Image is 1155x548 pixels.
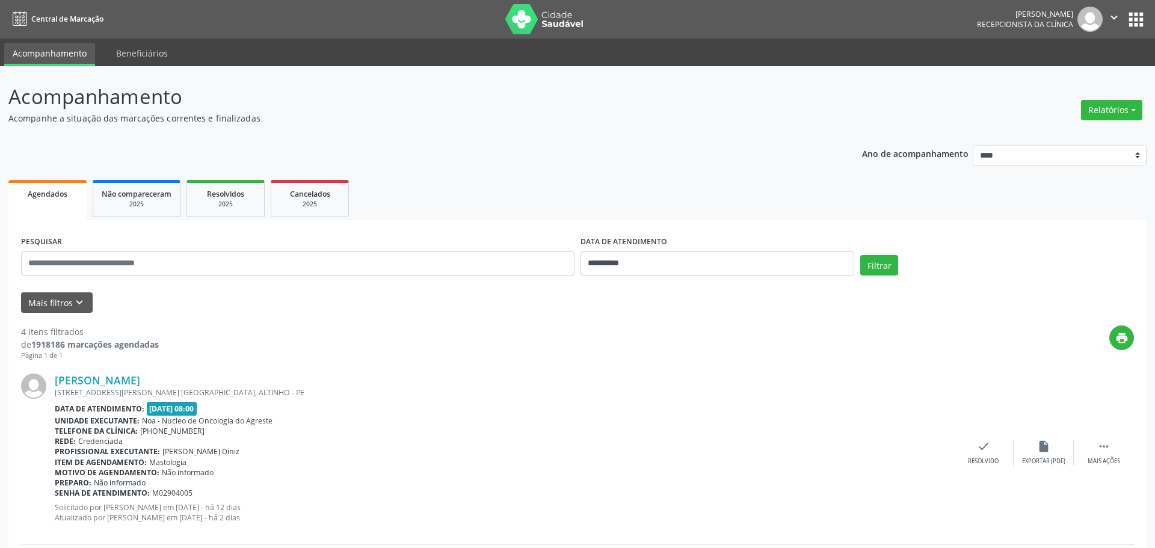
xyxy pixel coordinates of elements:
img: img [21,374,46,399]
span: Não informado [94,478,146,488]
button:  [1103,7,1126,32]
p: Acompanhe a situação das marcações correntes e finalizadas [8,112,805,125]
b: Motivo de agendamento: [55,467,159,478]
button: Filtrar [860,255,898,276]
img: img [1077,7,1103,32]
div: 4 itens filtrados [21,325,159,338]
b: Data de atendimento: [55,404,144,414]
label: PESQUISAR [21,233,62,251]
button: print [1109,325,1134,350]
span: M02904005 [152,488,192,498]
a: Beneficiários [108,43,176,64]
button: apps [1126,9,1147,30]
span: Credenciada [78,436,123,446]
button: Mais filtroskeyboard_arrow_down [21,292,93,313]
span: Agendados [28,189,67,199]
span: Mastologia [149,457,186,467]
div: de [21,338,159,351]
b: Item de agendamento: [55,457,147,467]
i: keyboard_arrow_down [73,296,86,309]
span: Não compareceram [102,189,171,199]
span: Noa - Nucleo de Oncologia do Agreste [142,416,273,426]
div: [PERSON_NAME] [977,9,1073,19]
div: Mais ações [1088,457,1120,466]
span: [PHONE_NUMBER] [140,426,205,436]
span: Central de Marcação [31,14,103,24]
i: print [1115,331,1129,345]
p: Ano de acompanhamento [862,146,969,161]
b: Profissional executante: [55,446,160,457]
b: Preparo: [55,478,91,488]
b: Rede: [55,436,76,446]
b: Unidade executante: [55,416,140,426]
div: 2025 [102,200,171,209]
span: [DATE] 08:00 [147,402,197,416]
div: [STREET_ADDRESS][PERSON_NAME] [GEOGRAPHIC_DATA], ALTINHO - PE [55,387,953,398]
div: 2025 [196,200,256,209]
a: Acompanhamento [4,43,95,66]
p: Solicitado por [PERSON_NAME] em [DATE] - há 12 dias Atualizado por [PERSON_NAME] em [DATE] - há 2... [55,502,953,523]
span: Resolvidos [207,189,244,199]
span: [PERSON_NAME] Diniz [162,446,239,457]
div: Exportar (PDF) [1022,457,1065,466]
a: Central de Marcação [8,9,103,29]
i: insert_drive_file [1037,440,1050,453]
b: Senha de atendimento: [55,488,150,498]
button: Relatórios [1081,100,1142,120]
p: Acompanhamento [8,82,805,112]
span: Recepcionista da clínica [977,19,1073,29]
div: Resolvido [968,457,999,466]
span: Não informado [162,467,214,478]
i:  [1107,11,1121,24]
a: [PERSON_NAME] [55,374,140,387]
div: Página 1 de 1 [21,351,159,361]
i: check [977,440,990,453]
b: Telefone da clínica: [55,426,138,436]
span: Cancelados [290,189,330,199]
label: DATA DE ATENDIMENTO [581,233,667,251]
div: 2025 [280,200,340,209]
i:  [1097,440,1110,453]
strong: 1918186 marcações agendadas [31,339,159,350]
